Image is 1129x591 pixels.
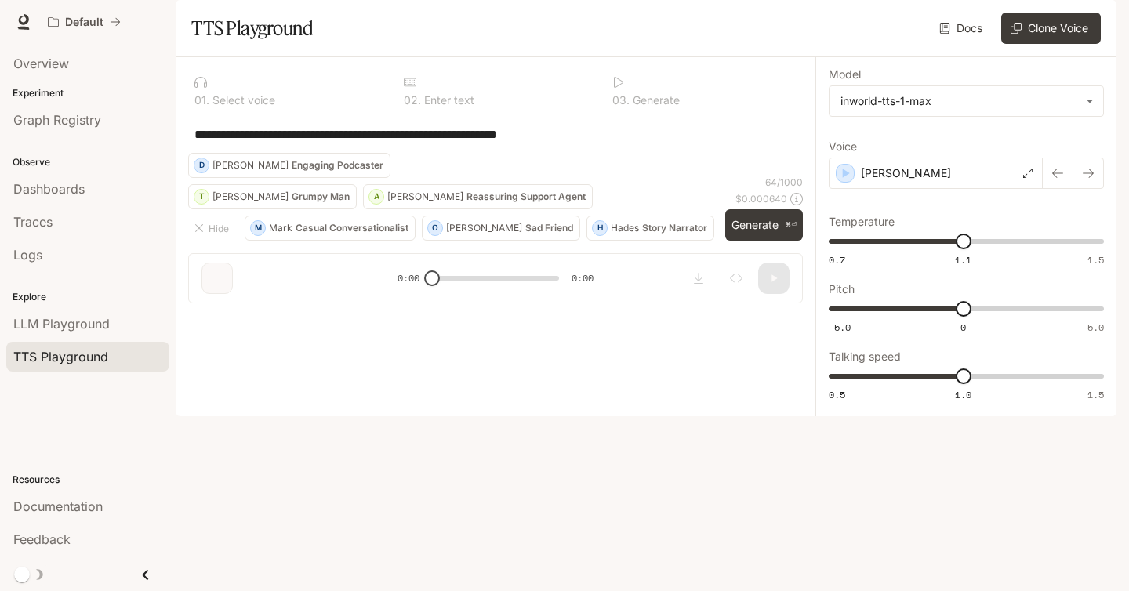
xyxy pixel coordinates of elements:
[1001,13,1101,44] button: Clone Voice
[1087,253,1104,266] span: 1.5
[191,13,313,44] h1: TTS Playground
[829,253,845,266] span: 0.7
[212,161,289,170] p: [PERSON_NAME]
[642,223,707,233] p: Story Narrator
[586,216,714,241] button: HHadesStory Narrator
[422,216,580,241] button: O[PERSON_NAME]Sad Friend
[188,184,357,209] button: T[PERSON_NAME]Grumpy Man
[830,86,1103,116] div: inworld-tts-1-max
[194,184,209,209] div: T
[725,209,803,241] button: Generate⌘⏎
[829,216,895,227] p: Temperature
[404,95,421,106] p: 0 2 .
[1087,388,1104,401] span: 1.5
[1087,321,1104,334] span: 5.0
[785,220,797,230] p: ⌘⏎
[525,223,573,233] p: Sad Friend
[612,95,630,106] p: 0 3 .
[829,69,861,80] p: Model
[194,153,209,178] div: D
[421,95,474,106] p: Enter text
[960,321,966,334] span: 0
[292,192,350,201] p: Grumpy Man
[188,153,390,178] button: D[PERSON_NAME]Engaging Podcaster
[428,216,442,241] div: O
[593,216,607,241] div: H
[611,223,639,233] p: Hades
[829,351,901,362] p: Talking speed
[65,16,103,29] p: Default
[861,165,951,181] p: [PERSON_NAME]
[251,216,265,241] div: M
[387,192,463,201] p: [PERSON_NAME]
[829,141,857,152] p: Voice
[363,184,593,209] button: A[PERSON_NAME]Reassuring Support Agent
[936,13,989,44] a: Docs
[466,192,586,201] p: Reassuring Support Agent
[209,95,275,106] p: Select voice
[369,184,383,209] div: A
[829,388,845,401] span: 0.5
[188,216,238,241] button: Hide
[829,284,855,295] p: Pitch
[765,176,803,189] p: 64 / 1000
[194,95,209,106] p: 0 1 .
[630,95,680,106] p: Generate
[446,223,522,233] p: [PERSON_NAME]
[840,93,1078,109] div: inworld-tts-1-max
[955,253,971,266] span: 1.1
[296,223,408,233] p: Casual Conversationalist
[955,388,971,401] span: 1.0
[269,223,292,233] p: Mark
[829,321,851,334] span: -5.0
[292,161,383,170] p: Engaging Podcaster
[212,192,289,201] p: [PERSON_NAME]
[41,6,128,38] button: All workspaces
[245,216,416,241] button: MMarkCasual Conversationalist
